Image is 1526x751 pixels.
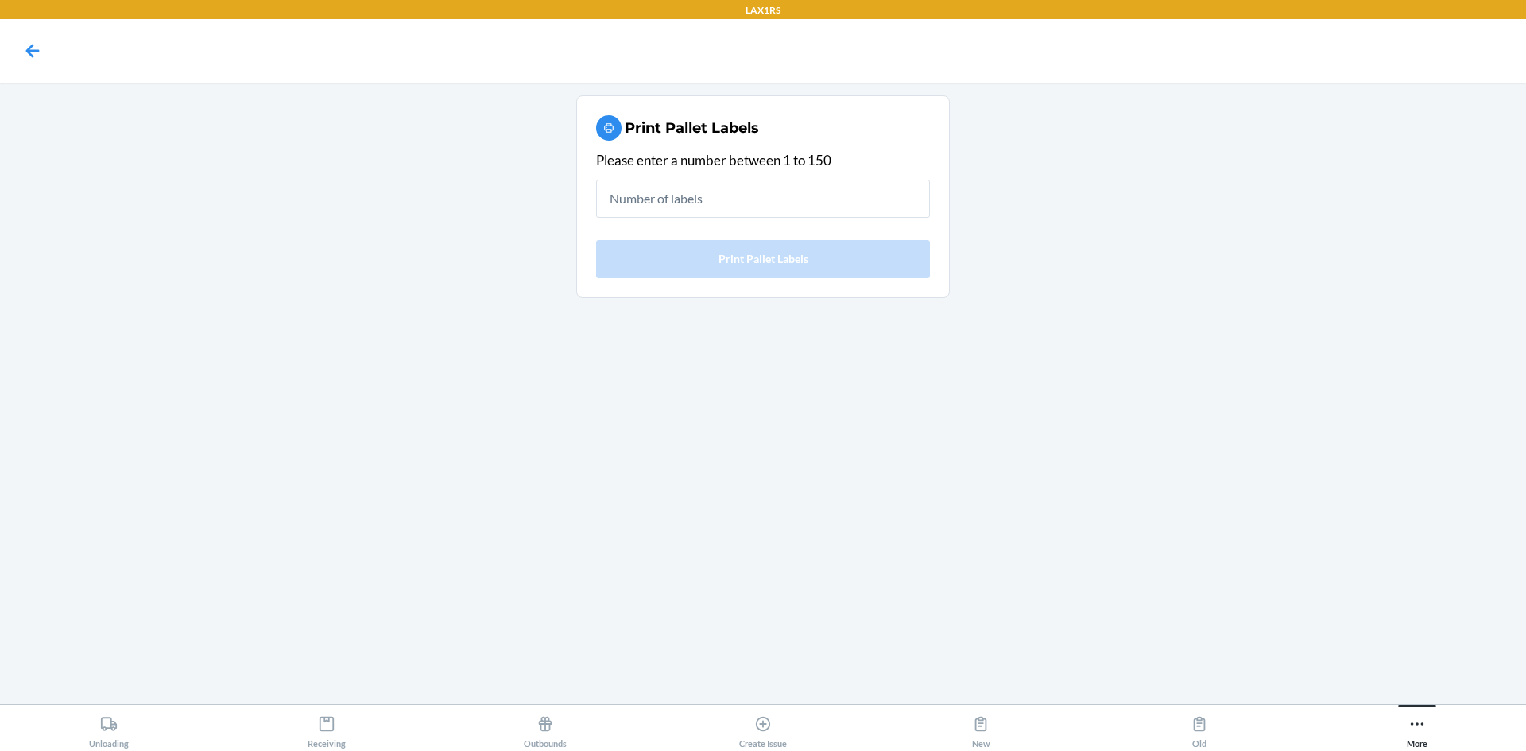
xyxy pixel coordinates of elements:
[1191,709,1208,749] div: Old
[972,709,990,749] div: New
[596,240,930,278] button: Print Pallet Labels
[218,705,436,749] button: Receiving
[746,3,780,17] p: LAX1RS
[89,709,129,749] div: Unloading
[308,709,346,749] div: Receiving
[1308,705,1526,749] button: More
[1407,709,1427,749] div: More
[625,118,759,138] h2: Print Pallet Labels
[872,705,1090,749] button: New
[596,180,930,218] input: Number of labels
[654,705,872,749] button: Create Issue
[596,150,930,171] div: Please enter a number between 1 to 150
[1090,705,1307,749] button: Old
[436,705,654,749] button: Outbounds
[524,709,567,749] div: Outbounds
[739,709,787,749] div: Create Issue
